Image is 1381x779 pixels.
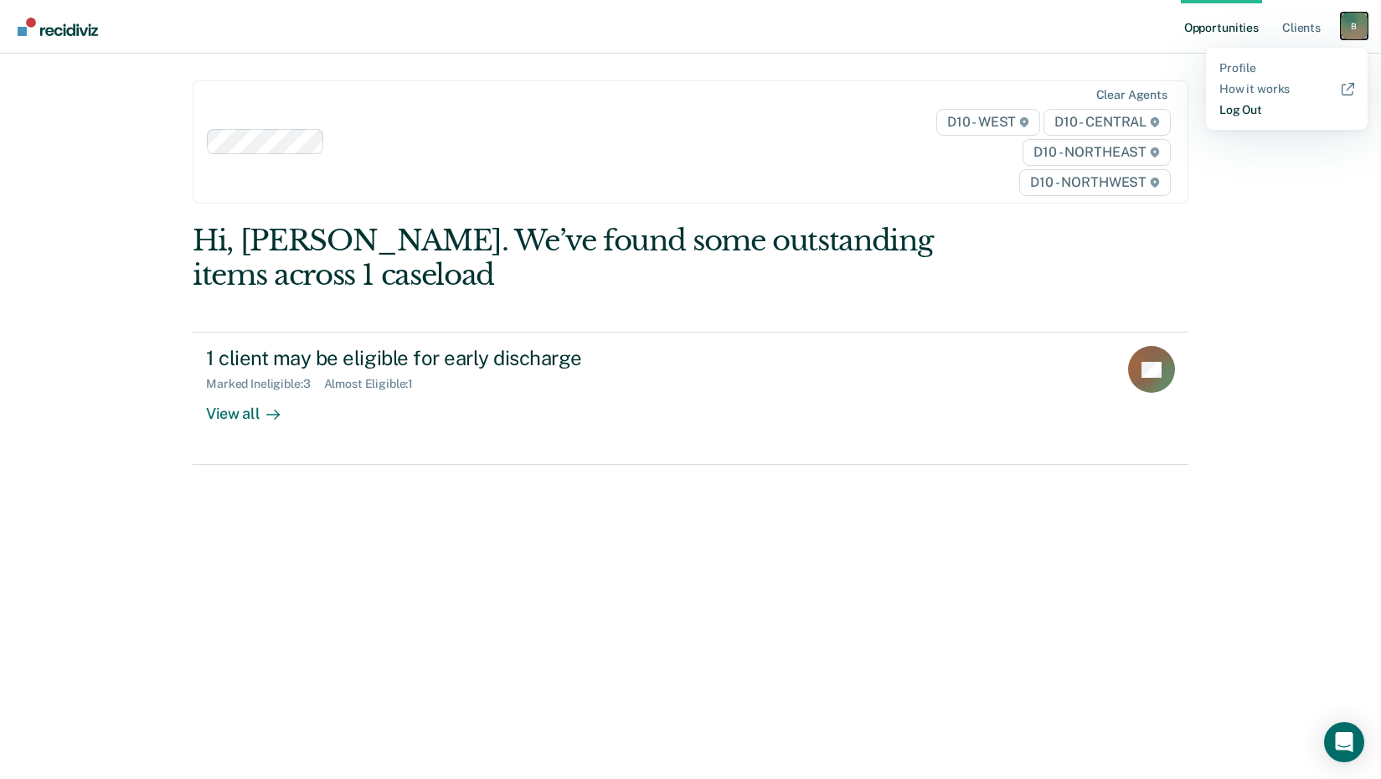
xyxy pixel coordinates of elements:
a: 1 client may be eligible for early dischargeMarked Ineligible:3Almost Eligible:1View all [193,332,1188,464]
div: View all [206,391,300,424]
div: B [1341,13,1368,39]
span: D10 - CENTRAL [1043,109,1171,136]
span: D10 - WEST [936,109,1040,136]
div: Almost Eligible : 1 [324,377,427,391]
span: D10 - NORTHEAST [1023,139,1170,166]
span: D10 - NORTHWEST [1019,169,1170,196]
img: Recidiviz [18,18,98,36]
a: Profile [1219,61,1354,75]
div: 1 client may be eligible for early discharge [206,346,794,370]
a: How it works [1219,82,1354,96]
div: Marked Ineligible : 3 [206,377,323,391]
div: Clear agents [1096,88,1167,102]
button: Profile dropdown button [1341,13,1368,39]
div: Open Intercom Messenger [1324,722,1364,762]
div: Hi, [PERSON_NAME]. We’ve found some outstanding items across 1 caseload [193,224,989,292]
a: Log Out [1219,103,1354,117]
